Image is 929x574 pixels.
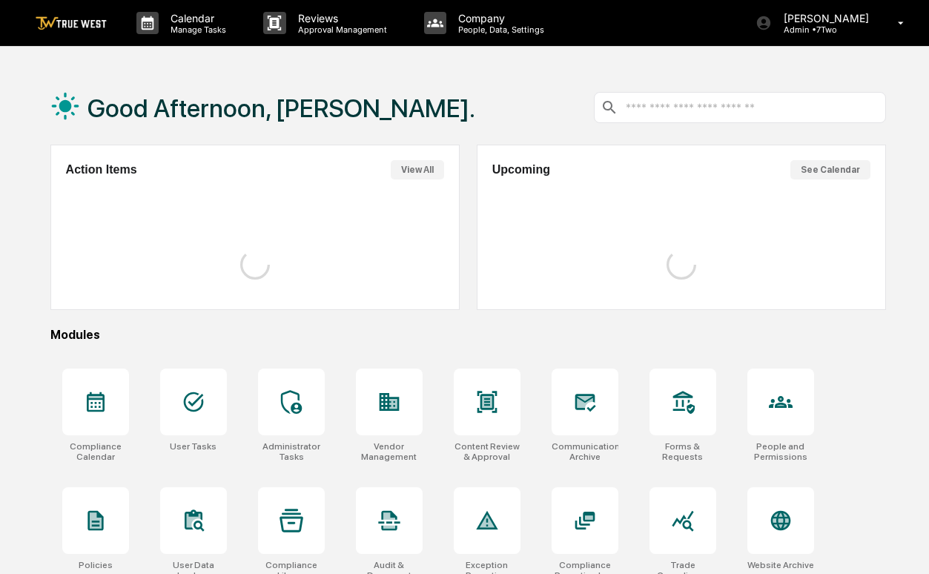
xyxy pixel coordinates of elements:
p: Admin • 7Two [772,24,876,35]
div: Policies [79,560,113,570]
button: See Calendar [790,160,870,179]
p: Reviews [286,12,394,24]
h2: Action Items [66,163,137,177]
div: Vendor Management [356,441,423,462]
p: People, Data, Settings [446,24,552,35]
div: Administrator Tasks [258,441,325,462]
div: People and Permissions [747,441,814,462]
div: Communications Archive [552,441,618,462]
p: Approval Management [286,24,394,35]
p: Company [446,12,552,24]
h1: Good Afternoon, [PERSON_NAME]. [87,93,475,123]
h2: Upcoming [492,163,550,177]
p: Calendar [159,12,234,24]
p: [PERSON_NAME] [772,12,876,24]
img: logo [36,16,107,30]
button: View All [391,160,444,179]
div: Modules [50,328,887,342]
div: Website Archive [747,560,814,570]
div: Compliance Calendar [62,441,129,462]
div: User Tasks [170,441,216,452]
div: Forms & Requests [649,441,716,462]
div: Content Review & Approval [454,441,520,462]
p: Manage Tasks [159,24,234,35]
